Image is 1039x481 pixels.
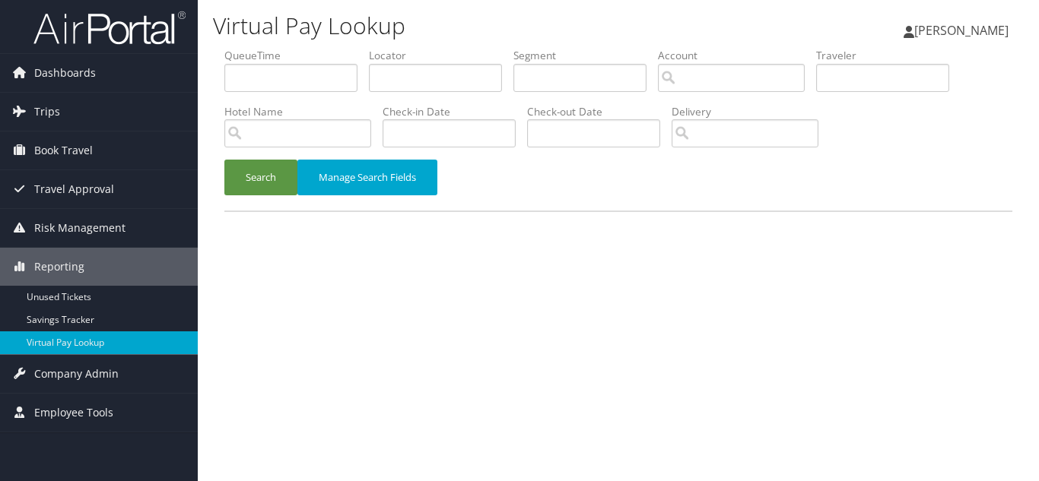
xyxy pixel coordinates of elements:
h1: Virtual Pay Lookup [213,10,754,42]
button: Search [224,160,297,195]
label: Check-in Date [383,104,527,119]
label: Segment [513,48,658,63]
span: Dashboards [34,54,96,92]
span: Travel Approval [34,170,114,208]
label: Account [658,48,816,63]
span: Employee Tools [34,394,113,432]
span: [PERSON_NAME] [914,22,1009,39]
label: Check-out Date [527,104,672,119]
span: Reporting [34,248,84,286]
a: [PERSON_NAME] [904,8,1024,53]
label: Locator [369,48,513,63]
label: Delivery [672,104,830,119]
label: Traveler [816,48,961,63]
button: Manage Search Fields [297,160,437,195]
label: QueueTime [224,48,369,63]
span: Trips [34,93,60,131]
span: Risk Management [34,209,126,247]
img: airportal-logo.png [33,10,186,46]
span: Company Admin [34,355,119,393]
label: Hotel Name [224,104,383,119]
span: Book Travel [34,131,93,169]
